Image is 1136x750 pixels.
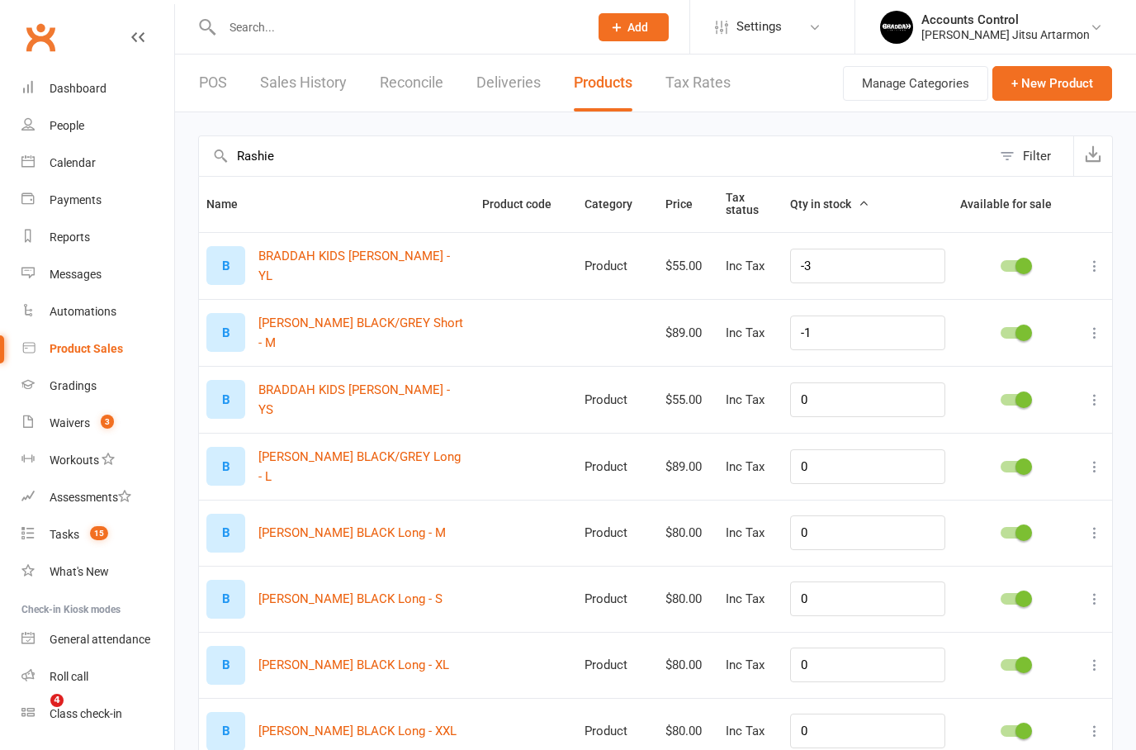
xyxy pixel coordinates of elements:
div: $80.00 [665,724,711,738]
div: BRADDAH KIDS Rashie BRADDAH - YL [206,246,245,285]
span: Product code [482,197,570,211]
div: BRADDAH Rashie BRADDAH BLACK/GREY Short - M [206,313,245,352]
a: Product Sales [21,330,174,368]
span: Category [585,197,651,211]
div: BRADDAH Rashie BRADDAH BLACK/GREY Long - L [206,447,245,486]
div: BRADDAH Rashie BRADDAH BLACK Long - M [206,514,245,553]
span: 4 [50,694,64,707]
div: $89.00 [665,460,711,474]
div: Assessments [50,491,131,504]
button: BRADDAH KIDS [PERSON_NAME] - YS [258,380,467,420]
div: Product [585,658,651,672]
a: Messages [21,256,174,293]
input: Search... [217,16,577,39]
div: Product [585,724,651,738]
input: Search by name [199,136,992,176]
a: Sales History [260,55,347,112]
div: General attendance [50,633,150,646]
div: BRADDAH Rashie BRADDAH BLACK Long - S [206,580,245,619]
span: Add [627,21,648,34]
img: thumb_image1701918351.png [880,11,913,44]
div: $55.00 [665,393,711,407]
a: Tax Rates [665,55,731,112]
div: Inc Tax [726,592,775,606]
button: [PERSON_NAME] BLACK Long - XXL [258,721,457,741]
div: Product [585,460,651,474]
div: Inc Tax [726,724,775,738]
button: [PERSON_NAME] BLACK Long - XL [258,655,449,675]
div: Accounts Control [921,12,1090,27]
div: Payments [50,193,102,206]
a: Roll call [21,658,174,695]
button: Add [599,13,669,41]
a: Assessments [21,479,174,516]
div: Product Sales [50,342,123,355]
span: Qty in stock [790,197,869,211]
div: Reports [50,230,90,244]
a: Deliveries [476,55,541,112]
a: Reconcile [380,55,443,112]
button: Available for sale [960,194,1070,214]
button: + New Product [992,66,1112,101]
div: Product [585,393,651,407]
button: [PERSON_NAME] BLACK/GREY Long - L [258,447,467,487]
div: Product [585,592,651,606]
div: Inc Tax [726,393,775,407]
a: Products [574,55,632,112]
button: Filter [992,136,1073,176]
div: Waivers [50,416,90,430]
button: BRADDAH KIDS [PERSON_NAME] - YL [258,246,467,286]
a: Dashboard [21,70,174,107]
div: People [50,119,84,132]
button: Product code [482,194,570,214]
span: 3 [101,415,114,429]
div: Product [585,259,651,273]
button: Price [665,194,711,214]
a: Payments [21,182,174,219]
div: $89.00 [665,326,711,340]
div: Inc Tax [726,326,775,340]
div: Filter [1023,146,1051,166]
a: Gradings [21,368,174,405]
div: Workouts [50,453,99,467]
div: Calendar [50,156,96,169]
span: Price [665,197,711,211]
div: Messages [50,268,102,281]
div: $80.00 [665,658,711,672]
div: $55.00 [665,259,711,273]
span: 15 [90,526,108,540]
div: Gradings [50,379,97,392]
button: [PERSON_NAME] BLACK Long - S [258,589,443,609]
a: Automations [21,293,174,330]
button: Qty in stock [790,194,869,214]
a: Calendar [21,145,174,182]
div: Dashboard [50,82,106,95]
button: Name [206,194,256,214]
div: Roll call [50,670,88,683]
iframe: Intercom live chat [17,694,56,733]
a: Workouts [21,442,174,479]
a: Class kiosk mode [21,695,174,733]
div: Tasks [50,528,79,541]
div: Product [585,526,651,540]
div: Automations [50,305,116,318]
th: Tax status [718,177,783,232]
a: Reports [21,219,174,256]
div: Class check-in [50,707,122,720]
button: [PERSON_NAME] BLACK/GREY Short - M [258,313,467,353]
a: POS [199,55,227,112]
span: Name [206,197,256,211]
button: [PERSON_NAME] BLACK Long - M [258,523,446,543]
button: Category [585,194,651,214]
div: $80.00 [665,592,711,606]
a: Waivers 3 [21,405,174,442]
div: $80.00 [665,526,711,540]
span: Available for sale [960,197,1052,211]
a: People [21,107,174,145]
button: Manage Categories [843,66,988,101]
div: Inc Tax [726,526,775,540]
div: Inc Tax [726,460,775,474]
a: Tasks 15 [21,516,174,553]
a: What's New [21,553,174,591]
a: Clubworx [20,17,61,58]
